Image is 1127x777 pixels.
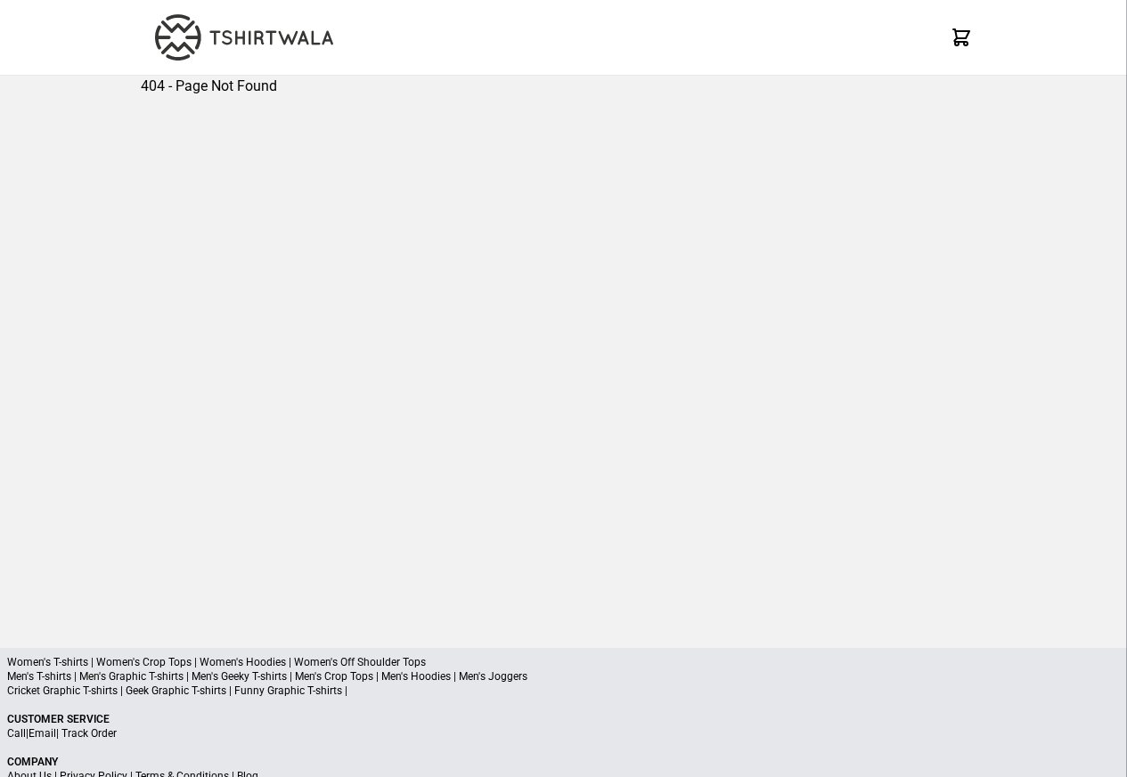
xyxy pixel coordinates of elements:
[29,727,56,740] a: Email
[155,14,333,61] img: TW-LOGO-400-104.png
[7,727,26,740] a: Call
[7,726,1120,741] p: | |
[7,669,1120,684] p: Men's T-shirts | Men's Graphic T-shirts | Men's Geeky T-shirts | Men's Crop Tops | Men's Hoodies ...
[61,727,117,740] a: Track Order
[7,655,1120,669] p: Women's T-shirts | Women's Crop Tops | Women's Hoodies | Women's Off Shoulder Tops
[141,76,986,97] h1: 404 - Page Not Found
[7,684,1120,698] p: Cricket Graphic T-shirts | Geek Graphic T-shirts | Funny Graphic T-shirts |
[7,712,1120,726] p: Customer Service
[7,755,1120,769] p: Company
